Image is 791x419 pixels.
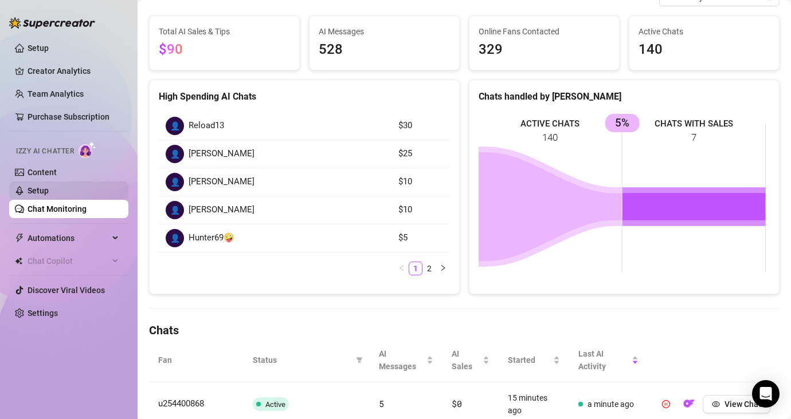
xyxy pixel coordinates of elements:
[28,89,84,98] a: Team Analytics
[28,44,49,53] a: Setup
[28,112,109,121] a: Purchase Subscription
[253,354,351,366] span: Status
[639,25,770,38] span: Active Chats
[423,262,436,275] a: 2
[499,338,570,382] th: Started
[398,175,443,189] article: $10
[149,322,780,338] h4: Chats
[703,395,770,413] button: View Chat
[436,262,450,275] li: Next Page
[166,145,184,163] div: 👤
[189,203,254,217] span: [PERSON_NAME]
[319,39,450,61] span: 528
[159,41,183,57] span: $90
[398,203,443,217] article: $10
[28,309,58,318] a: Settings
[508,354,551,366] span: Started
[265,400,285,409] span: Active
[395,262,409,275] li: Previous Page
[159,89,450,104] div: High Spending AI Chats
[440,264,447,271] span: right
[395,262,409,275] button: left
[189,147,254,161] span: [PERSON_NAME]
[189,231,234,245] span: Hunter69🤪
[578,347,629,373] span: Last AI Activity
[409,262,422,275] a: 1
[356,357,363,363] span: filter
[443,338,499,382] th: AI Sales
[15,234,24,243] span: thunderbolt
[379,398,384,409] span: 5
[370,338,443,382] th: AI Messages
[28,204,87,214] a: Chat Monitoring
[409,262,422,275] li: 1
[752,380,780,408] div: Open Intercom Messenger
[422,262,436,275] li: 2
[166,229,184,247] div: 👤
[16,146,74,157] span: Izzy AI Chatter
[28,186,49,195] a: Setup
[15,257,22,265] img: Chat Copilot
[28,168,57,177] a: Content
[158,398,204,409] span: u254400868
[159,25,290,38] span: Total AI Sales & Tips
[354,351,365,369] span: filter
[9,17,95,29] img: logo-BBDzfeDw.svg
[28,229,109,247] span: Automations
[588,400,634,409] span: a minute ago
[189,175,254,189] span: [PERSON_NAME]
[379,347,424,373] span: AI Messages
[319,25,450,38] span: AI Messages
[639,39,770,61] span: 140
[166,173,184,191] div: 👤
[28,252,109,270] span: Chat Copilot
[725,400,761,409] span: View Chat
[79,141,96,158] img: AI Chatter
[479,39,610,61] span: 329
[398,264,405,271] span: left
[28,62,119,80] a: Creator Analytics
[189,119,224,133] span: Reload13
[166,201,184,219] div: 👤
[479,25,610,38] span: Online Fans Contacted
[436,262,450,275] button: right
[569,338,648,382] th: Last AI Activity
[683,398,695,409] img: OF
[452,398,461,409] span: $0
[398,119,443,133] article: $30
[680,395,698,413] button: OF
[398,147,443,161] article: $25
[479,89,770,104] div: Chats handled by [PERSON_NAME]
[680,402,698,411] a: OF
[398,231,443,245] article: $5
[149,338,244,382] th: Fan
[28,286,105,295] a: Discover Viral Videos
[166,117,184,135] div: 👤
[712,400,720,408] span: eye
[452,347,480,373] span: AI Sales
[662,400,670,408] span: pause-circle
